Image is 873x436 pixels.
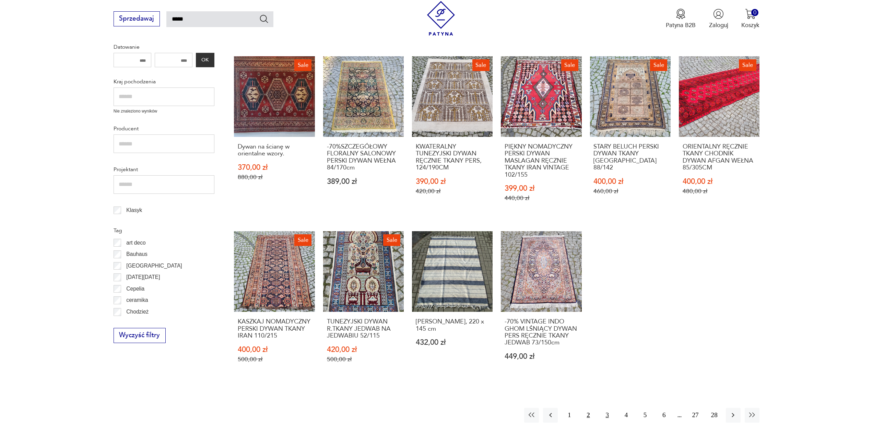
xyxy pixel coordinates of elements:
h3: TUNEZYJSKI DYWAN R.TKANY JEDWAB NA JEDWABIU 52/115 [327,318,400,339]
h3: STARY BELUCH PERSKI DYWAN TKANY [GEOGRAPHIC_DATA] 88/142 [593,143,667,172]
p: Tag [114,226,214,235]
button: 3 [600,408,615,423]
button: 6 [657,408,671,423]
a: SaleKWATERALNY TUNEZYJSKI DYWAN RĘCZNIE TKANY PERS, 124/190CMKWATERALNY TUNEZYJSKI DYWAN RĘCZNIE ... [412,56,493,218]
img: Ikonka użytkownika [713,9,724,19]
p: 370,00 zł [238,164,311,171]
p: [GEOGRAPHIC_DATA] [126,261,182,270]
p: 500,00 zł [327,356,400,363]
p: Producent [114,124,214,133]
p: Bauhaus [126,250,148,259]
p: Klasyk [126,206,142,215]
button: Wyczyść filtry [114,328,166,343]
p: 400,00 zł [683,178,756,185]
a: -70%SZCZEGÓŁOWY FLORALNY SALONOWY PERSKI DYWAN WEŁNA 84/170cm-70%SZCZEGÓŁOWY FLORALNY SALONOWY PE... [323,56,404,218]
button: 28 [707,408,722,423]
a: Ikona medaluPatyna B2B [666,9,696,29]
a: SaleSTARY BELUCH PERSKI DYWAN TKANY AFGANISTAN 88/142STARY BELUCH PERSKI DYWAN TKANY [GEOGRAPHIC_... [590,56,671,218]
p: Ćmielów [126,319,147,328]
a: -70% VINTAGE INDO GHOM LŚNIĄCY DYWAN PERS RĘCZNIE TKANY JEDWAB 73/150cm-70% VINTAGE INDO GHOM LŚN... [501,231,581,379]
p: Koszyk [741,21,759,29]
p: Kraj pochodzenia [114,77,214,86]
button: 5 [638,408,652,423]
p: ceramika [126,296,148,305]
p: Datowanie [114,43,214,51]
button: OK [196,53,214,67]
p: 880,00 zł [238,174,311,181]
h3: KWATERALNY TUNEZYJSKI DYWAN RĘCZNIE TKANY PERS, 124/190CM [416,143,489,172]
a: SalePIĘKNY NOMADYCZNY PERSKI DYWAN MASLAGAN RĘCZNIE TKANY IRAN VINTAGE 102/155PIĘKNY NOMADYCZNY P... [501,56,581,218]
p: 449,00 zł [505,353,578,360]
p: Projektant [114,165,214,174]
a: SaleKASZKAJ NOMADYCZNY PERSKI DYWAN TKANY IRAN 110/215KASZKAJ NOMADYCZNY PERSKI DYWAN TKANY IRAN ... [234,231,315,379]
a: Sprzedawaj [114,16,160,22]
p: Chodzież [126,307,149,316]
p: 460,00 zł [593,188,667,195]
p: 390,00 zł [416,178,489,185]
button: 27 [688,408,703,423]
p: 399,00 zł [505,185,578,192]
p: Patyna B2B [666,21,696,29]
button: Patyna B2B [666,9,696,29]
div: 0 [751,9,758,16]
button: Sprzedawaj [114,11,160,26]
p: 420,00 zł [416,188,489,195]
h3: [PERSON_NAME], 220 x 145 cm [416,318,489,332]
p: 440,00 zł [505,195,578,202]
p: Zaloguj [709,21,728,29]
p: art deco [126,238,145,247]
button: 0Koszyk [741,9,759,29]
p: 480,00 zł [683,188,756,195]
a: SaleORIENTALNY RĘCZNIE TKANY CHODNIK DYWAN AFGAN WEŁNA 85/305CMORIENTALNY RĘCZNIE TKANY CHODNIK D... [679,56,759,218]
h3: Dywan na ścianę w orientalne wzory. [238,143,311,157]
p: 400,00 zł [593,178,667,185]
h3: KASZKAJ NOMADYCZNY PERSKI DYWAN TKANY IRAN 110/215 [238,318,311,339]
a: SaleTUNEZYJSKI DYWAN R.TKANY JEDWAB NA JEDWABIU 52/115TUNEZYJSKI DYWAN R.TKANY JEDWAB NA JEDWABIU... [323,231,404,379]
button: 2 [581,408,595,423]
img: Ikona koszyka [745,9,756,19]
a: SaleDywan na ścianę w orientalne wzory.Dywan na ścianę w orientalne wzory.370,00 zł880,00 zł [234,56,315,218]
p: [DATE][DATE] [126,273,160,282]
p: 400,00 zł [238,346,311,353]
img: Patyna - sklep z meblami i dekoracjami vintage [424,1,458,36]
h3: -70%SZCZEGÓŁOWY FLORALNY SALONOWY PERSKI DYWAN WEŁNA 84/170cm [327,143,400,172]
p: 420,00 zł [327,346,400,353]
p: 389,00 zł [327,178,400,185]
h3: ORIENTALNY RĘCZNIE TKANY CHODNIK DYWAN AFGAN WEŁNA 85/305CM [683,143,756,172]
button: Szukaj [259,14,269,24]
p: 500,00 zł [238,356,311,363]
h3: -70% VINTAGE INDO GHOM LŚNIĄCY DYWAN PERS RĘCZNIE TKANY JEDWAB 73/150cm [505,318,578,346]
button: 4 [619,408,634,423]
img: Ikona medalu [675,9,686,19]
h3: PIĘKNY NOMADYCZNY PERSKI DYWAN MASLAGAN RĘCZNIE TKANY IRAN VINTAGE 102/155 [505,143,578,178]
button: Zaloguj [709,9,728,29]
a: Dywan skandynawski, 220 x 145 cm[PERSON_NAME], 220 x 145 cm432,00 zł [412,231,493,379]
p: 432,00 zł [416,339,489,346]
p: Cepelia [126,284,144,293]
p: Nie znaleziono wyników [114,108,214,115]
button: 1 [562,408,577,423]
